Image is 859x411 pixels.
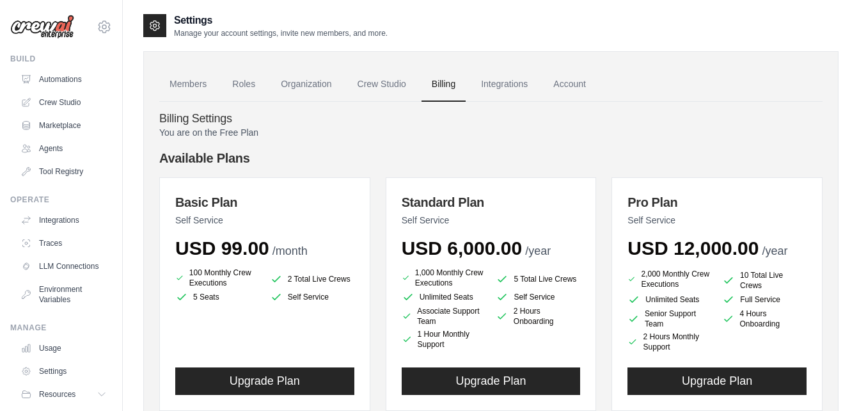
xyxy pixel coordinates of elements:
[272,245,308,257] span: /month
[496,291,580,303] li: Self Service
[422,67,466,102] a: Billing
[175,238,269,259] span: USD 99.00
[175,367,354,395] button: Upgrade Plan
[722,293,807,306] li: Full Service
[15,115,112,136] a: Marketplace
[222,67,265,102] a: Roles
[627,293,712,306] li: Unlimited Seats
[15,161,112,182] a: Tool Registry
[159,67,217,102] a: Members
[627,193,807,211] h3: Pro Plan
[627,214,807,227] p: Self Service
[402,306,486,326] li: Associate Support Team
[159,112,823,126] h4: Billing Settings
[402,291,486,303] li: Unlimited Seats
[15,69,112,90] a: Automations
[159,149,823,167] h4: Available Plans
[762,245,787,257] span: /year
[402,329,486,350] li: 1 Hour Monthly Support
[10,323,112,333] div: Manage
[15,361,112,382] a: Settings
[10,15,74,39] img: Logo
[15,210,112,230] a: Integrations
[174,13,388,28] h2: Settings
[15,92,112,113] a: Crew Studio
[627,268,712,291] li: 2,000 Monthly Crew Executions
[175,214,354,227] p: Self Service
[15,279,112,310] a: Environment Variables
[627,332,712,352] li: 2 Hours Monthly Support
[271,67,342,102] a: Organization
[270,270,354,288] li: 2 Total Live Crews
[175,193,354,211] h3: Basic Plan
[270,291,354,303] li: Self Service
[175,268,260,288] li: 100 Monthly Crew Executions
[496,306,580,326] li: 2 Hours Onboarding
[402,214,581,227] p: Self Service
[347,67,416,102] a: Crew Studio
[525,245,551,257] span: /year
[402,268,486,288] li: 1,000 Monthly Crew Executions
[15,256,112,277] a: LLM Connections
[627,309,712,329] li: Senior Support Team
[471,67,538,102] a: Integrations
[722,309,807,329] li: 4 Hours Onboarding
[402,193,581,211] h3: Standard Plan
[10,195,112,205] div: Operate
[174,28,388,38] p: Manage your account settings, invite new members, and more.
[159,126,823,139] p: You are on the Free Plan
[175,291,260,303] li: 5 Seats
[402,367,581,395] button: Upgrade Plan
[15,338,112,359] a: Usage
[543,67,596,102] a: Account
[402,238,522,259] span: USD 6,000.00
[627,238,759,259] span: USD 12,000.00
[10,54,112,64] div: Build
[15,233,112,254] a: Traces
[627,367,807,395] button: Upgrade Plan
[15,384,112,405] button: Resources
[722,270,807,291] li: 10 Total Live Crews
[15,138,112,159] a: Agents
[496,270,580,288] li: 5 Total Live Crews
[39,389,75,399] span: Resources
